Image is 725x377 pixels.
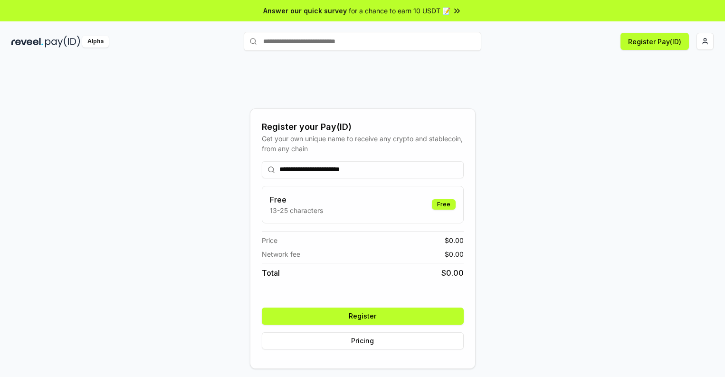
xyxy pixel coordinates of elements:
[270,194,323,205] h3: Free
[445,235,464,245] span: $ 0.00
[262,249,300,259] span: Network fee
[262,267,280,279] span: Total
[620,33,689,50] button: Register Pay(ID)
[349,6,450,16] span: for a chance to earn 10 USDT 📝
[262,120,464,134] div: Register your Pay(ID)
[262,134,464,154] div: Get your own unique name to receive any crypto and stablecoin, from any chain
[82,36,109,48] div: Alpha
[432,199,456,210] div: Free
[445,249,464,259] span: $ 0.00
[263,6,347,16] span: Answer our quick survey
[11,36,43,48] img: reveel_dark
[45,36,80,48] img: pay_id
[262,235,277,245] span: Price
[262,308,464,325] button: Register
[262,332,464,349] button: Pricing
[270,205,323,215] p: 13-25 characters
[441,267,464,279] span: $ 0.00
